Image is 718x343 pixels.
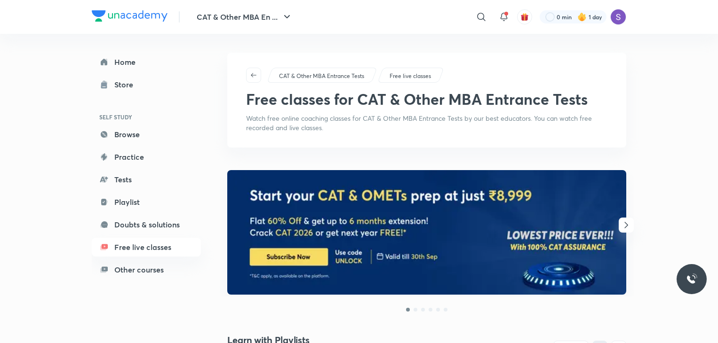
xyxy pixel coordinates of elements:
a: Free live classes [92,238,201,257]
div: Store [114,79,139,90]
p: CAT & Other MBA Entrance Tests [279,72,364,80]
img: avatar [520,13,529,21]
button: CAT & Other MBA En ... [191,8,298,26]
img: Sapara Premji [610,9,626,25]
a: Store [92,75,201,94]
a: Free live classes [388,72,433,80]
h6: SELF STUDY [92,109,201,125]
a: Doubts & solutions [92,215,201,234]
a: CAT & Other MBA Entrance Tests [278,72,366,80]
a: banner [227,170,626,296]
h1: Free classes for CAT & Other MBA Entrance Tests [246,90,588,108]
a: Browse [92,125,201,144]
p: Watch free online coaching classes for CAT & Other MBA Entrance Tests by our best educators. You ... [246,114,607,133]
p: Free live classes [390,72,431,80]
a: Practice [92,148,201,166]
img: ttu [686,273,697,285]
a: Home [92,53,201,71]
a: Tests [92,170,201,189]
a: Playlist [92,193,201,211]
button: avatar [517,9,532,24]
img: streak [577,12,587,22]
img: banner [227,170,626,295]
a: Company Logo [92,10,168,24]
a: Other courses [92,260,201,279]
img: Company Logo [92,10,168,22]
